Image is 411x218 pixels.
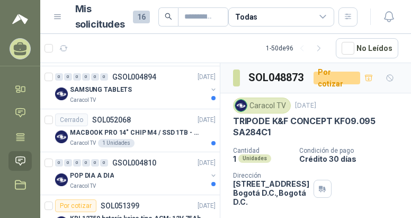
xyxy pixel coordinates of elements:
p: POP DIA A DIA [70,171,114,181]
div: Caracol TV [233,98,291,114]
div: Cerrado [55,114,88,126]
h3: SOL048873 [248,69,305,86]
p: Caracol TV [70,96,96,104]
p: TRIPODE K&F CONCEPT KF09.095 SA284C1 [233,116,398,138]
p: [STREET_ADDRESS] Bogotá D.C. , Bogotá D.C. [233,179,309,206]
div: 0 [100,73,108,81]
p: [DATE] [198,72,216,82]
div: Por cotizar [314,72,360,84]
div: 0 [73,73,81,81]
p: [DATE] [198,158,216,168]
div: Por cotizar [55,199,96,212]
img: Company Logo [55,88,68,100]
div: 0 [91,73,99,81]
h1: Mis solicitudes [75,2,125,32]
img: Company Logo [55,173,68,186]
p: MACBOOK PRO 14" CHIP M4 / SSD 1TB - 24 GB RAM [70,128,202,138]
div: 0 [100,159,108,167]
button: No Leídos [336,38,398,58]
p: Caracol TV [70,182,96,190]
a: CerradoSOL052068[DATE] Company LogoMACBOOK PRO 14" CHIP M4 / SSD 1TB - 24 GB RAMCaracol TV1 Unidades [40,109,220,152]
p: SAMSUNG TABLETS [70,85,132,95]
div: Todas [235,11,257,23]
p: GSOL004810 [112,159,156,167]
p: Crédito 30 días [299,154,407,163]
div: 0 [73,159,81,167]
div: 0 [55,73,63,81]
p: GSOL004894 [112,73,156,81]
p: Caracol TV [70,139,96,147]
a: 0 0 0 0 0 0 GSOL004894[DATE] Company LogoSAMSUNG TABLETSCaracol TV [55,71,218,104]
div: 0 [91,159,99,167]
div: Unidades [238,154,271,163]
div: 1 Unidades [98,139,135,147]
img: Company Logo [55,130,68,143]
div: 0 [82,159,90,167]
p: Dirección [233,172,309,179]
p: SOL051399 [101,202,139,210]
p: [DATE] [295,101,316,111]
p: Condición de pago [299,147,407,154]
span: 16 [133,11,150,23]
a: 0 0 0 0 0 0 GSOL004810[DATE] Company LogoPOP DIA A DIACaracol TV [55,156,218,190]
p: [DATE] [198,201,216,211]
p: 1 [233,154,236,163]
div: 0 [64,159,72,167]
p: [DATE] [198,115,216,125]
span: search [165,13,172,20]
p: SOL052068 [92,116,131,124]
div: 1 - 50 de 96 [266,40,327,57]
img: Logo peakr [12,13,28,25]
img: Company Logo [235,100,247,111]
div: 0 [64,73,72,81]
div: 0 [82,73,90,81]
div: 0 [55,159,63,167]
p: Cantidad [233,147,291,154]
